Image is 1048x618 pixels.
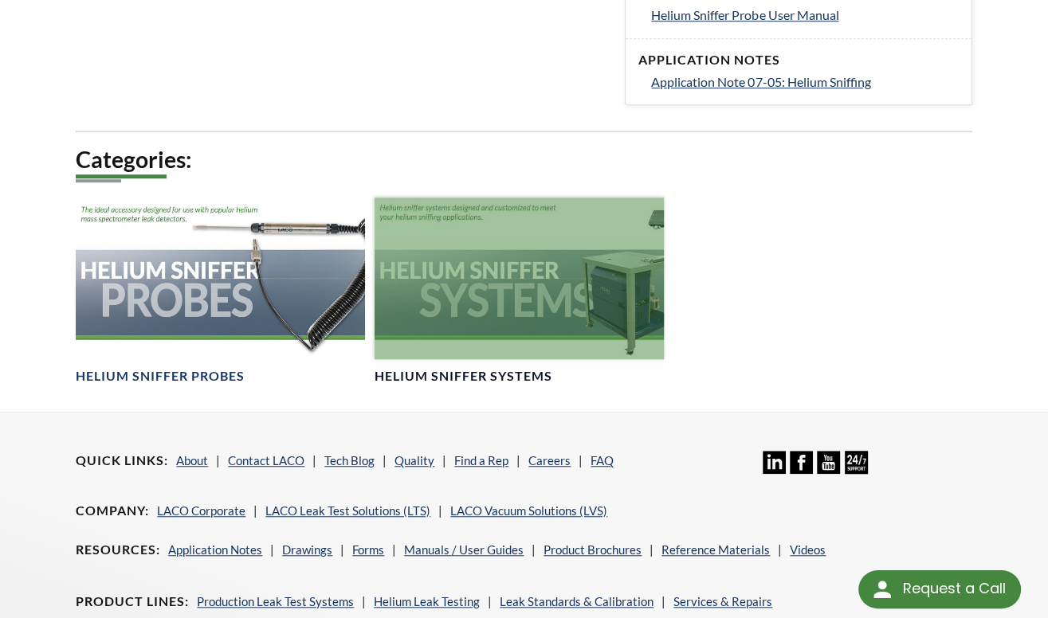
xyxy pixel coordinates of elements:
[591,453,614,467] a: FAQ
[450,503,607,518] a: LACO Vacuum Solutions (LVS)
[869,577,895,602] img: round button
[651,72,958,92] a: Application Note 07-05: Helium Sniffing
[76,145,972,174] h2: Categories:
[168,542,262,557] a: Application Notes
[197,594,354,608] a: Production Leak Test Systems
[76,593,189,610] h4: Product Lines
[76,503,149,519] h4: Company
[176,453,208,467] a: About
[902,570,1005,607] div: Request a Call
[673,594,772,608] a: Services & Repairs
[375,198,664,385] a: Helium Sniffer Systems headerHelium Sniffer Systems
[651,7,838,22] span: Helium Sniffer Probe User Manual
[228,453,304,467] a: Contact LACO
[845,451,868,474] img: 24/7 Support Icon
[790,542,826,557] a: Videos
[845,462,868,476] a: 24/7 Support
[76,198,365,385] a: Helium Sniffer Probe headerHelium Sniffer Probes
[544,542,642,557] a: Product Brochures
[265,503,430,518] a: LACO Leak Test Solutions (LTS)
[404,542,524,557] a: Manuals / User Guides
[282,542,332,557] a: Drawings
[374,594,480,608] a: Helium Leak Testing
[394,453,434,467] a: Quality
[858,570,1021,608] div: Request a Call
[352,542,384,557] a: Forms
[651,74,870,89] span: Application Note 07-05: Helium Sniffing
[375,368,552,385] h4: Helium Sniffer Systems
[638,52,958,68] h4: Application Notes
[651,5,958,25] a: Helium Sniffer Probe User Manual
[528,453,571,467] a: Careers
[76,452,168,469] h4: Quick Links
[454,453,508,467] a: Find a Rep
[76,542,160,558] h4: Resources
[76,368,245,385] h4: Helium Sniffer Probes
[157,503,245,518] a: LACO Corporate
[324,453,375,467] a: Tech Blog
[661,542,770,557] a: Reference Materials
[500,594,654,608] a: Leak Standards & Calibration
